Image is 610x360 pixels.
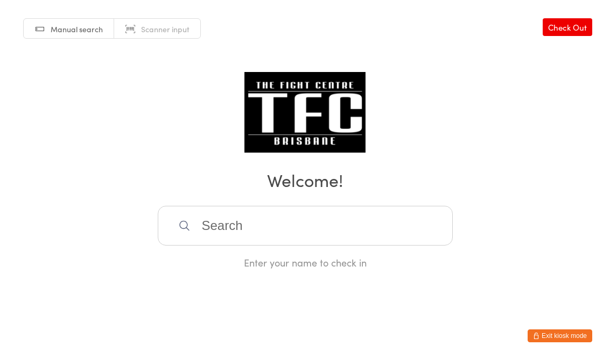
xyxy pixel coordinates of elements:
[543,18,592,36] a: Check Out
[158,256,453,269] div: Enter your name to check in
[244,72,366,153] img: The Fight Centre Brisbane
[51,24,103,34] span: Manual search
[158,206,453,246] input: Search
[11,168,599,192] h2: Welcome!
[141,24,190,34] span: Scanner input
[528,329,592,342] button: Exit kiosk mode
